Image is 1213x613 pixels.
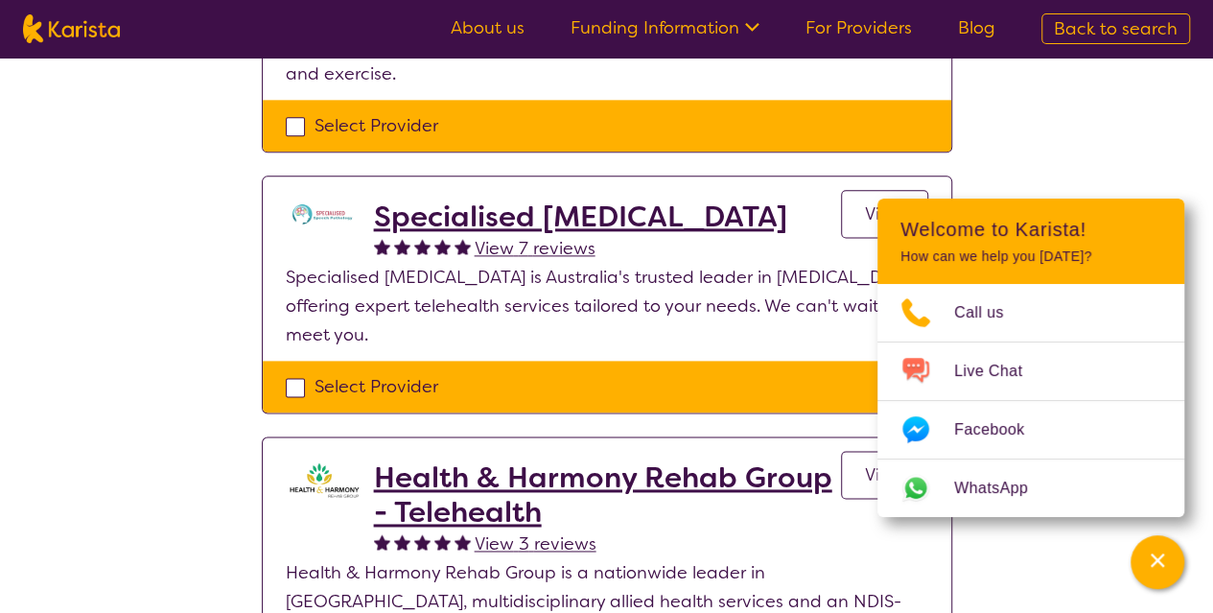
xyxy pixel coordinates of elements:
[900,248,1161,265] p: How can we help you [DATE]?
[286,460,362,499] img: ztak9tblhgtrn1fit8ap.png
[954,357,1045,386] span: Live Chat
[475,530,596,558] a: View 3 reviews
[958,16,995,39] a: Blog
[475,237,595,260] span: View 7 reviews
[394,533,410,550] img: fullstar
[571,16,759,39] a: Funding Information
[1131,535,1184,589] button: Channel Menu
[475,234,595,263] a: View 7 reviews
[286,263,928,349] p: Specialised [MEDICAL_DATA] is Australia's trusted leader in [MEDICAL_DATA], offering expert teleh...
[954,298,1027,327] span: Call us
[954,474,1051,503] span: WhatsApp
[414,238,431,254] img: fullstar
[841,190,928,238] a: View
[475,532,596,555] span: View 3 reviews
[374,238,390,254] img: fullstar
[841,451,928,499] a: View
[414,533,431,550] img: fullstar
[455,238,471,254] img: fullstar
[394,238,410,254] img: fullstar
[877,460,1184,517] a: Web link opens in a new tab.
[374,200,787,234] a: Specialised [MEDICAL_DATA]
[374,533,390,550] img: fullstar
[286,200,362,228] img: tc7lufxpovpqcirzzyzq.png
[1054,17,1178,40] span: Back to search
[374,460,841,530] a: Health & Harmony Rehab Group - Telehealth
[865,202,904,225] span: View
[805,16,912,39] a: For Providers
[900,218,1161,241] h2: Welcome to Karista!
[877,199,1184,517] div: Channel Menu
[1041,13,1190,44] a: Back to search
[434,533,451,550] img: fullstar
[877,284,1184,517] ul: Choose channel
[23,14,120,43] img: Karista logo
[451,16,525,39] a: About us
[455,533,471,550] img: fullstar
[434,238,451,254] img: fullstar
[865,463,904,486] span: View
[954,415,1047,444] span: Facebook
